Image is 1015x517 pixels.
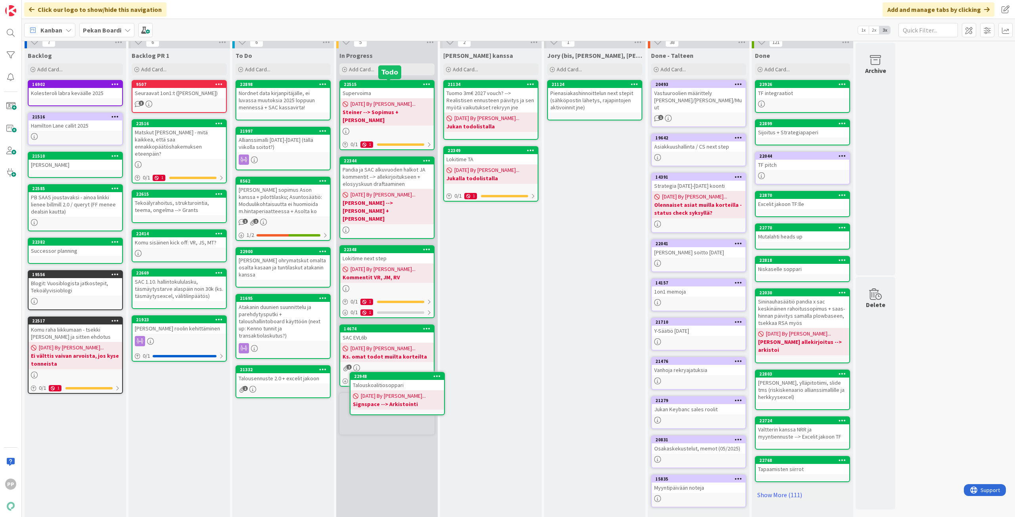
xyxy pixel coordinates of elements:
div: Successor planning [29,246,122,256]
div: 0/11 [340,139,434,149]
div: 22926 [759,82,849,87]
div: 15835 [652,475,745,483]
div: 21124Pienasiakashinnoittelun next stepit (sähköpostin lähetys, rajapintojen aktivoinnit jne) [548,81,642,113]
a: 14391Strategia [DATE]-[DATE] koonti[DATE] By [PERSON_NAME]...Olennaiset asiat muilla korteilla - ... [651,173,746,233]
div: 19556Blogit: Vuosiblogista jatkostepit, Tekoälyvisioblogi [29,271,122,296]
div: 19556 [29,271,122,278]
span: Support [17,1,36,11]
span: [DATE] By [PERSON_NAME]... [350,344,416,353]
div: 22349 [448,148,538,153]
div: PB SAAS joustavaksi - ainoa linkki lienee billmill 2.0 / queryt (FF menee dealsin kautta) [29,192,122,217]
div: 22382 [32,239,122,245]
a: 22349Lokitime TA[DATE] By [PERSON_NAME]...Jukalla todolistalla0/11 [443,146,538,202]
div: 21279 [655,398,745,403]
div: 22900[PERSON_NAME] ohrymatskut omalta osalta kasaan ja tuntilaskut atakanin kanssa [236,248,330,280]
div: 22030 [756,289,849,296]
div: 19556 [32,272,122,277]
a: 21710Y-Säätiö [DATE] [651,318,746,351]
a: 22044TF pitch [755,152,850,185]
div: 14391 [652,174,745,181]
div: Hamilton Lane callit 2025 [29,120,122,131]
div: 8562 [236,177,330,185]
span: 0 / 1 [39,384,46,392]
a: 14674SAC EVL6b[DATE] By [PERSON_NAME]...Ks. omat todot muilta korteilta0/43 [339,324,435,387]
div: 21510[PERSON_NAME] [29,153,122,170]
div: 22041 [652,240,745,247]
div: 21134 [444,81,538,88]
div: Myyntipäivään noteja [652,483,745,493]
div: Niskaselle soppari [756,264,849,274]
span: Add Card... [349,66,374,73]
span: 3x [879,26,890,34]
div: 22516 [132,120,226,127]
div: 20493Vastuuroolien määrittely [PERSON_NAME]/[PERSON_NAME]/Muut [652,81,745,113]
div: 22344 [340,157,434,164]
span: 1 [253,219,259,224]
div: 22349Lokitime TA [444,147,538,164]
div: Vastuuroolien määrittely [PERSON_NAME]/[PERSON_NAME]/Muut [652,88,745,113]
a: 21923[PERSON_NAME] roolin kehittäminen0/1 [132,315,227,362]
div: 22517Komu raha liikkumaan - tsekki [PERSON_NAME] ja sitten ehdotus [29,317,122,342]
div: 21332 [240,367,330,372]
a: 22803[PERSON_NAME], ylläpitotiimi, slide tms (riskiskenaario allianssimallille ja herkkyysexcel) [755,370,850,410]
div: Kolesteroli labra keväälle 2025 [29,88,122,98]
span: [DATE] By [PERSON_NAME]... [350,100,416,108]
div: [PERSON_NAME] ohrymatskut omalta osalta kasaan ja tuntilaskut atakanin kanssa [236,255,330,280]
span: 3 [139,101,144,106]
div: 22414 [136,231,226,237]
div: 21516 [32,114,122,120]
div: 22041[PERSON_NAME] soitto [DATE] [652,240,745,258]
div: 22344Pandia ja SAC alkuvuoden halkot JA kommentit --> allekirjoitukseen + elosyyskuun draftaaminen [340,157,434,189]
div: 22669 [136,270,226,276]
div: 22818 [756,257,849,264]
div: Asiakkuushallinta / CS next step [652,141,745,152]
div: [PERSON_NAME] sopimus Ason kanssa + pilottilasku; Asuntosäätiö: Moduulikohtaisuutta ei huomioida ... [236,185,330,216]
div: 22516 [136,121,226,126]
div: Matskut [PERSON_NAME] - mitä kaikkea, että saa ennakkopäätöshakemuksen eteenpäin? [132,127,226,159]
div: 1/2 [236,230,330,240]
span: [DATE] By [PERSON_NAME]... [454,166,519,174]
div: 21997 [240,128,330,134]
span: 7 [42,38,56,47]
div: 22898Nordnet data kirjanpitäjälle, ei luvassa muutoksia 2025 loppuun mennessä + SAC kassavirta! [236,81,330,113]
div: 22030Sininauhasäätiö pandia x sac keskinäinen rahoitussopimus + saas-hinnan päivitys samalla plow... [756,289,849,328]
a: 21695Atakanin duunien suunnittelu ja parehdytysputki + taloushallintoboard käyttöön (next up: Ken... [236,294,331,359]
div: SAC EVL6b [340,332,434,343]
b: Ks. omat todot muilta korteilta [343,353,431,361]
a: 22382Successor planning [28,238,123,264]
div: 22030 [759,290,849,296]
div: 21923[PERSON_NAME] roolin kehittäminen [132,316,226,334]
span: 0 / 1 [350,308,358,317]
div: 8562 [240,178,330,184]
div: 22414 [132,230,226,237]
div: Komu raha liikkumaan - tsekki [PERSON_NAME] ja sitten ehdotus [29,324,122,342]
b: Ei välttis vaivan arvoista, jos kyse tonneista [31,352,120,368]
a: 19556Blogit: Vuosiblogista jatkostepit, Tekoälyvisioblogi [28,270,123,310]
div: 21923 [136,317,226,322]
div: 22348 [340,246,434,253]
div: 0/11 [444,191,538,201]
div: 21997Allianssimalli [DATE]-[DATE] (tällä viikolla soitot?) [236,128,330,152]
span: 0 / 1 [143,352,150,360]
div: 19642Asiakkuushallinta / CS next step [652,134,745,152]
div: 22900 [240,249,330,254]
div: 1 [360,141,373,148]
div: 21516Hamilton Lane callit 2025 [29,113,122,131]
div: Vanhoja rekryajatuksia [652,365,745,375]
span: Kanban [40,25,62,35]
div: 15835 [655,476,745,482]
a: 22900[PERSON_NAME] ohrymatskut omalta osalta kasaan ja tuntilaskut atakanin kanssa [236,247,331,288]
span: [DATE] By [PERSON_NAME]... [766,330,831,338]
div: 19642 [655,135,745,141]
div: 22585PB SAAS joustavaksi - ainoa linkki lienee billmill 2.0 / queryt (FF menee dealsin kautta) [29,185,122,217]
div: Blogit: Vuosiblogista jatkostepit, Tekoälyvisioblogi [29,278,122,296]
div: 9507 [136,82,226,87]
a: 8562[PERSON_NAME] sopimus Ason kanssa + pilottilasku; Asuntosäätiö: Moduulikohtaisuutta ei huomio... [236,177,331,241]
div: 16902 [29,81,122,88]
div: 22899 [756,120,849,127]
div: Y-Säätiö [DATE] [652,326,745,336]
div: 22768 [759,458,849,463]
div: 22585 [29,185,122,192]
div: 1 [360,299,373,305]
div: 21923 [132,316,226,323]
